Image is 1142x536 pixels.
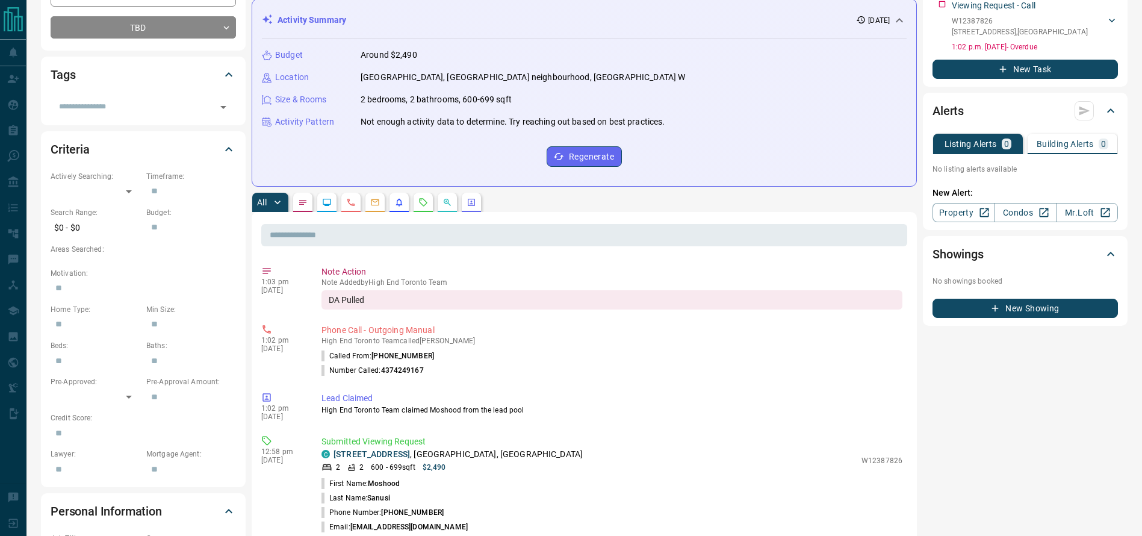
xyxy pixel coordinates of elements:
span: [EMAIL_ADDRESS][DOMAIN_NAME] [350,523,468,531]
p: Beds: [51,340,140,351]
div: TBD [51,16,236,39]
a: Property [933,203,995,222]
a: Condos [994,203,1056,222]
div: W12387826[STREET_ADDRESS],[GEOGRAPHIC_DATA] [952,13,1118,40]
p: Budget [275,49,303,61]
a: Mr.Loft [1056,203,1118,222]
p: All [257,198,267,207]
div: Alerts [933,96,1118,125]
svg: Lead Browsing Activity [322,198,332,207]
span: 4374249167 [381,366,424,375]
p: [GEOGRAPHIC_DATA], [GEOGRAPHIC_DATA] neighbourhood, [GEOGRAPHIC_DATA] W [361,71,685,84]
p: [DATE] [261,413,303,421]
p: Phone Number: [321,507,444,518]
p: Last Name: [321,493,390,503]
span: [PHONE_NUMBER] [381,508,444,517]
h2: Alerts [933,101,964,120]
p: Motivation: [51,268,236,279]
p: 2 [359,462,364,473]
p: Lawyer: [51,449,140,460]
div: Tags [51,60,236,89]
h2: Criteria [51,140,90,159]
p: Pre-Approved: [51,376,140,387]
p: [STREET_ADDRESS] , [GEOGRAPHIC_DATA] [952,26,1088,37]
p: Home Type: [51,304,140,315]
p: High End Toronto Team called [PERSON_NAME] [321,337,902,345]
p: Note Action [321,266,902,278]
div: DA Pulled [321,290,902,310]
p: 2 [336,462,340,473]
svg: Opportunities [442,198,452,207]
p: W12387826 [952,16,1088,26]
p: 2 bedrooms, 2 bathrooms, 600-699 sqft [361,93,512,106]
p: High End Toronto Team claimed Moshood from the lead pool [321,405,902,416]
p: Pre-Approval Amount: [146,376,236,387]
p: 600 - 699 sqft [371,462,415,473]
p: First Name: [321,478,400,489]
p: Location [275,71,309,84]
p: Credit Score: [51,413,236,423]
p: Phone Call - Outgoing Manual [321,324,902,337]
svg: Requests [418,198,428,207]
p: 1:02 p.m. [DATE] - Overdue [952,42,1118,52]
p: , [GEOGRAPHIC_DATA], [GEOGRAPHIC_DATA] [334,448,583,461]
p: Areas Searched: [51,244,236,255]
p: Note Added by High End Toronto Team [321,278,902,287]
p: [DATE] [261,344,303,353]
svg: Listing Alerts [394,198,404,207]
span: Sanusi [367,494,390,502]
p: Not enough activity data to determine. Try reaching out based on best practices. [361,116,665,128]
h2: Showings [933,245,984,264]
p: Lead Claimed [321,392,902,405]
h2: Personal Information [51,502,162,521]
span: Moshood [368,479,400,488]
p: Baths: [146,340,236,351]
svg: Agent Actions [467,198,476,207]
p: New Alert: [933,187,1118,199]
p: Submitted Viewing Request [321,435,902,448]
p: W12387826 [861,455,902,466]
p: Timeframe: [146,171,236,182]
p: Activity Pattern [275,116,334,128]
button: Open [215,99,232,116]
p: Size & Rooms [275,93,327,106]
p: Listing Alerts [945,140,997,148]
p: Actively Searching: [51,171,140,182]
p: Min Size: [146,304,236,315]
div: Personal Information [51,497,236,526]
p: No listing alerts available [933,164,1118,175]
a: [STREET_ADDRESS] [334,449,410,459]
p: Search Range: [51,207,140,218]
button: Regenerate [547,146,622,167]
p: Called From: [321,351,434,361]
button: New Task [933,60,1118,79]
p: Activity Summary [278,14,346,26]
p: $2,490 [423,462,446,473]
p: 1:02 pm [261,336,303,344]
svg: Emails [370,198,380,207]
p: $0 - $0 [51,218,140,238]
p: Building Alerts [1037,140,1094,148]
div: Showings [933,240,1118,269]
p: Mortgage Agent: [146,449,236,460]
p: Number Called: [321,365,424,376]
span: [PHONE_NUMBER] [371,352,434,360]
svg: Notes [298,198,308,207]
p: 1:02 pm [261,404,303,413]
p: [DATE] [261,286,303,294]
svg: Calls [346,198,356,207]
p: Budget: [146,207,236,218]
p: No showings booked [933,276,1118,287]
p: 12:58 pm [261,447,303,456]
p: 0 [1101,140,1106,148]
div: Criteria [51,135,236,164]
p: 1:03 pm [261,278,303,286]
p: 0 [1004,140,1009,148]
p: Email: [321,522,468,532]
div: condos.ca [321,450,330,458]
div: Activity Summary[DATE] [262,9,907,31]
h2: Tags [51,65,75,84]
p: Around $2,490 [361,49,417,61]
button: New Showing [933,299,1118,318]
p: [DATE] [868,15,890,26]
